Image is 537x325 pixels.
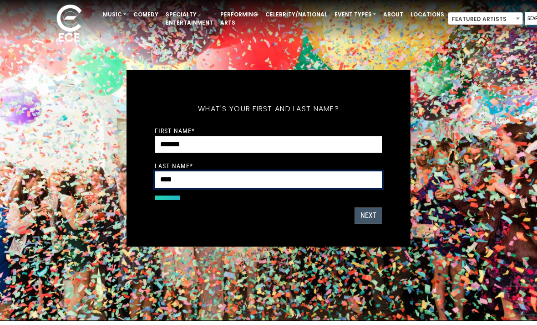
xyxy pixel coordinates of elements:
[130,11,162,26] a: Comedy
[407,11,448,26] a: Locations
[262,11,331,26] a: Celebrity/National
[331,11,380,26] a: Event Types
[448,17,522,30] span: Featured Artists
[380,11,407,26] a: About
[46,6,92,51] img: ece_new_logo_whitev2-1.png
[162,11,217,35] a: Specialty Entertainment
[99,11,130,26] a: Music
[448,16,523,29] span: Featured Artists
[155,97,382,130] h5: What's your first and last name?
[155,166,193,175] label: Last Name
[355,212,382,228] button: Next
[217,11,262,35] a: Performing Arts
[155,131,195,139] label: First Name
